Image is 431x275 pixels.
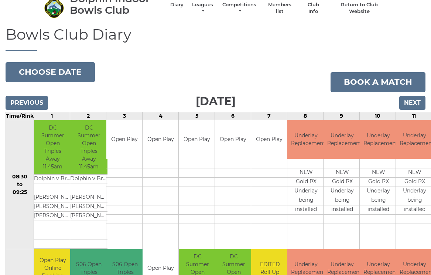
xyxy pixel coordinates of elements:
td: [PERSON_NAME] [70,193,107,202]
td: Underlay [324,187,361,196]
a: Members list [264,1,295,15]
td: [PERSON_NAME] [34,211,71,221]
a: Competitions [222,1,257,15]
input: Previous [6,96,48,110]
td: Open Play [179,120,215,159]
td: 1 [34,112,70,120]
td: Gold PX [287,178,325,187]
td: Open Play [143,120,178,159]
td: Open Play [215,120,251,159]
td: Gold PX [360,178,397,187]
td: being [324,196,361,205]
a: Leagues [191,1,214,15]
td: Underlay Replacement [287,120,325,159]
td: 8 [287,112,324,120]
td: Dolphin v Bridport Blues [70,174,107,184]
td: DC Summer Open Triples Away 11.45am [34,120,71,175]
td: NEW [287,168,325,178]
td: 5 [179,112,215,120]
td: 6 [215,112,251,120]
td: 2 [70,112,106,120]
td: installed [360,205,397,215]
input: Next [399,96,425,110]
td: DC Summer Open Triples Away 11.45am [70,120,107,175]
td: 08:30 to 09:25 [6,120,34,249]
td: Dolphin v Bridport Blues [34,174,71,184]
td: 10 [360,112,396,120]
td: installed [287,205,325,215]
a: Diary [170,1,184,8]
td: Time/Rink [6,112,34,120]
td: NEW [324,168,361,178]
td: [PERSON_NAME] [34,193,71,202]
td: [PERSON_NAME] [70,202,107,211]
td: Open Play [251,120,287,159]
td: installed [324,205,361,215]
td: Open Play [106,120,142,159]
td: Underlay Replacement [360,120,397,159]
td: 7 [251,112,287,120]
td: 3 [106,112,143,120]
td: being [360,196,397,205]
a: Book a match [331,72,425,92]
td: Underlay [287,187,325,196]
td: being [287,196,325,205]
button: Choose date [6,62,95,82]
td: Underlay [360,187,397,196]
a: Club Info [302,1,324,15]
h1: Bowls Club Diary [6,26,425,51]
td: [PERSON_NAME] [34,202,71,211]
a: Return to Club Website [331,1,387,15]
td: [PERSON_NAME] [70,211,107,221]
td: Gold PX [324,178,361,187]
td: NEW [360,168,397,178]
td: 4 [143,112,179,120]
td: Underlay Replacement [324,120,361,159]
td: 9 [324,112,360,120]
